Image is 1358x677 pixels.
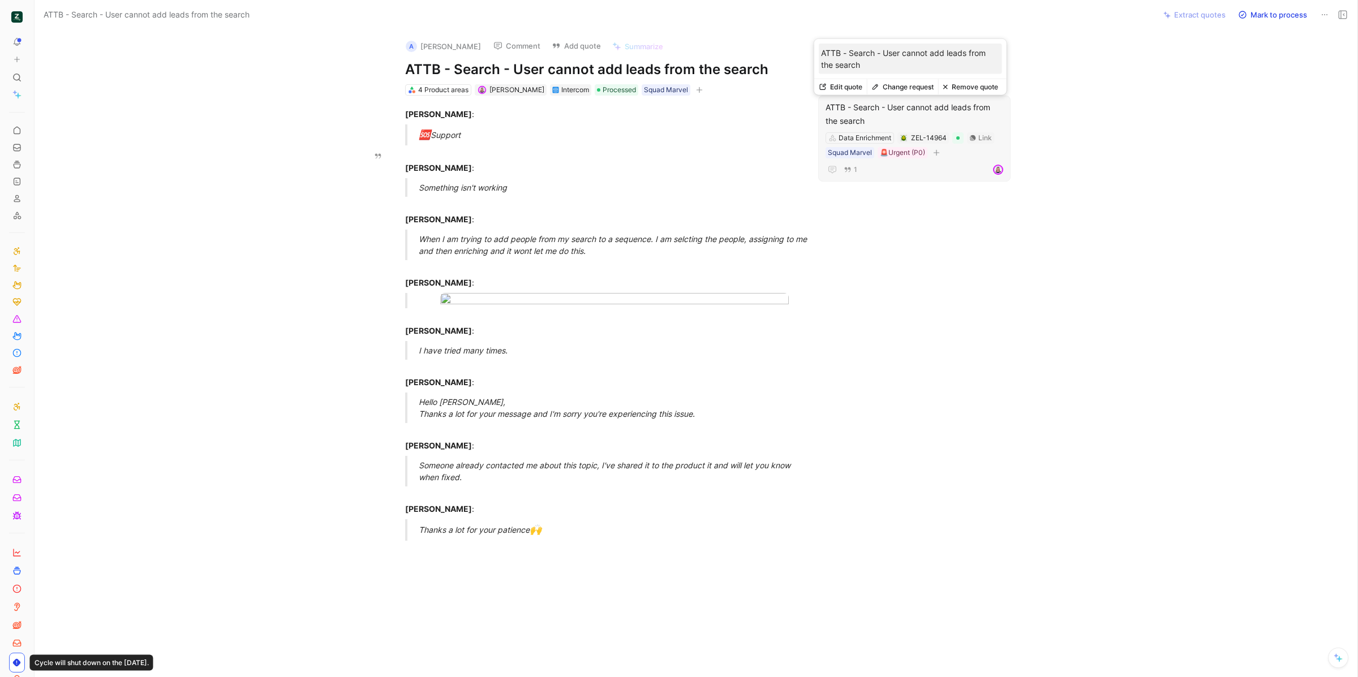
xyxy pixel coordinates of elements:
[419,344,810,356] div: I have tried many times.
[9,9,25,25] button: ZELIQ
[405,214,472,224] strong: [PERSON_NAME]
[405,108,797,120] div: :
[900,134,908,142] button: 🪲
[405,441,472,450] strong: [PERSON_NAME]
[854,166,857,173] span: 1
[561,84,589,96] div: Intercom
[401,38,486,55] button: A[PERSON_NAME]
[530,524,542,535] span: 🙌
[841,163,860,176] button: 1
[11,11,23,23] img: ZELIQ
[405,278,472,287] strong: [PERSON_NAME]
[488,38,545,54] button: Comment
[405,377,472,387] strong: [PERSON_NAME]
[603,84,636,96] span: Processed
[938,79,1003,95] button: Remove quote
[489,85,544,94] span: [PERSON_NAME]
[625,41,663,51] span: Summarize
[900,135,907,141] img: 🪲
[405,265,797,288] div: :
[30,655,153,671] div: Cycle will shut down on the [DATE].
[595,84,638,96] div: Processed
[418,84,469,96] div: 4 Product areas
[419,129,431,140] span: 🆘
[405,150,797,174] div: :
[419,459,810,483] div: Someone already contacted me about this topic, I've shared it to the product it and will let you ...
[828,147,872,158] div: Squad Marvel
[814,79,867,95] button: Edit quote
[978,132,992,144] div: Link
[419,182,810,193] div: Something isn't working
[44,8,250,21] span: ATTB - Search - User cannot add leads from the search
[994,166,1002,174] img: avatar
[405,491,797,515] div: :
[405,428,797,451] div: :
[1233,7,1312,23] button: Mark to process
[839,132,891,144] div: Data Enrichment
[405,364,797,388] div: :
[419,523,810,537] div: Thanks a lot for your patience
[826,101,1003,128] div: ATTB - Search - User cannot add leads from the search
[405,201,797,225] div: :
[406,41,417,52] div: A
[607,38,668,54] button: Summarize
[867,79,938,95] button: Change request
[911,132,947,144] div: ZEL-14964
[644,84,688,96] div: Squad Marvel
[419,128,810,143] div: Support
[405,504,472,514] strong: [PERSON_NAME]
[405,326,472,335] strong: [PERSON_NAME]
[405,109,472,119] strong: [PERSON_NAME]
[419,233,810,257] div: When I am trying to add people from my search to a sequence. I am selcting the people, assigning ...
[547,38,606,54] button: Add quote
[479,87,485,93] img: avatar
[405,61,797,79] h1: ATTB - Search - User cannot add leads from the search
[880,147,925,158] div: 🚨Urgent (P0)
[821,47,1000,71] p: ATTB - Search - User cannot add leads from the search
[1158,7,1231,23] button: Extract quotes
[419,396,810,420] div: Hello [PERSON_NAME], Thanks a lot for your message and I'm sorry you're experiencing this issue.
[405,313,797,337] div: :
[405,163,472,173] strong: [PERSON_NAME]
